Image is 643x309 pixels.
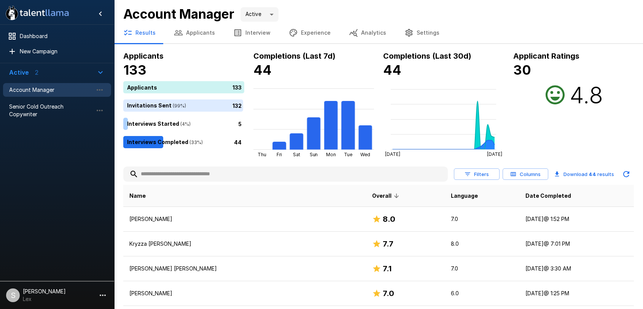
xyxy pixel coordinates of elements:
button: Interview [224,22,280,43]
h2: 4.8 [570,81,603,109]
td: [DATE] @ 1:25 PM [519,281,634,306]
b: Completions (Last 30d) [383,51,471,61]
tspan: Fri [277,152,282,157]
td: [DATE] @ 1:52 PM [519,207,634,232]
h6: 7.0 [383,287,394,299]
b: 44 [383,62,401,78]
button: Download 44 results [551,167,617,182]
tspan: Sat [293,152,300,157]
p: [PERSON_NAME] [PERSON_NAME] [129,265,360,272]
b: 44 [253,62,272,78]
span: Name [129,191,146,200]
tspan: [DATE] [385,151,400,157]
b: 44 [589,171,596,177]
p: Kryzza [PERSON_NAME] [129,240,360,248]
td: [DATE] @ 3:30 AM [519,256,634,281]
b: Applicant Ratings [513,51,579,61]
tspan: Tue [344,152,352,157]
button: Results [114,22,165,43]
b: Applicants [123,51,164,61]
span: Overall [372,191,401,200]
tspan: [DATE] [487,151,502,157]
span: Date Completed [525,191,571,200]
h6: 7.7 [383,238,393,250]
button: Applicants [165,22,224,43]
tspan: Mon [326,152,336,157]
p: 7.0 [451,265,513,272]
tspan: Thu [258,152,266,157]
p: 133 [232,83,242,91]
p: 7.0 [451,215,513,223]
tspan: Wed [360,152,370,157]
button: Experience [280,22,340,43]
p: 8.0 [451,240,513,248]
p: 132 [232,101,242,109]
p: 44 [234,138,242,146]
span: Language [451,191,478,200]
h6: 7.1 [383,263,392,275]
b: 30 [513,62,531,78]
tspan: Sun [309,152,318,157]
p: 5 [238,120,242,128]
p: 6.0 [451,290,513,297]
button: Settings [395,22,449,43]
button: Analytics [340,22,395,43]
button: Updated Today - 5:32 PM [619,167,634,182]
b: Completions (Last 7d) [253,51,336,61]
h6: 8.0 [383,213,395,225]
button: Columns [503,168,548,180]
b: 133 [123,62,146,78]
p: [PERSON_NAME] [129,215,360,223]
button: Filters [454,168,500,180]
p: [PERSON_NAME] [129,290,360,297]
b: Account Manager [123,6,234,22]
div: Active [240,7,279,22]
td: [DATE] @ 7:01 PM [519,232,634,256]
